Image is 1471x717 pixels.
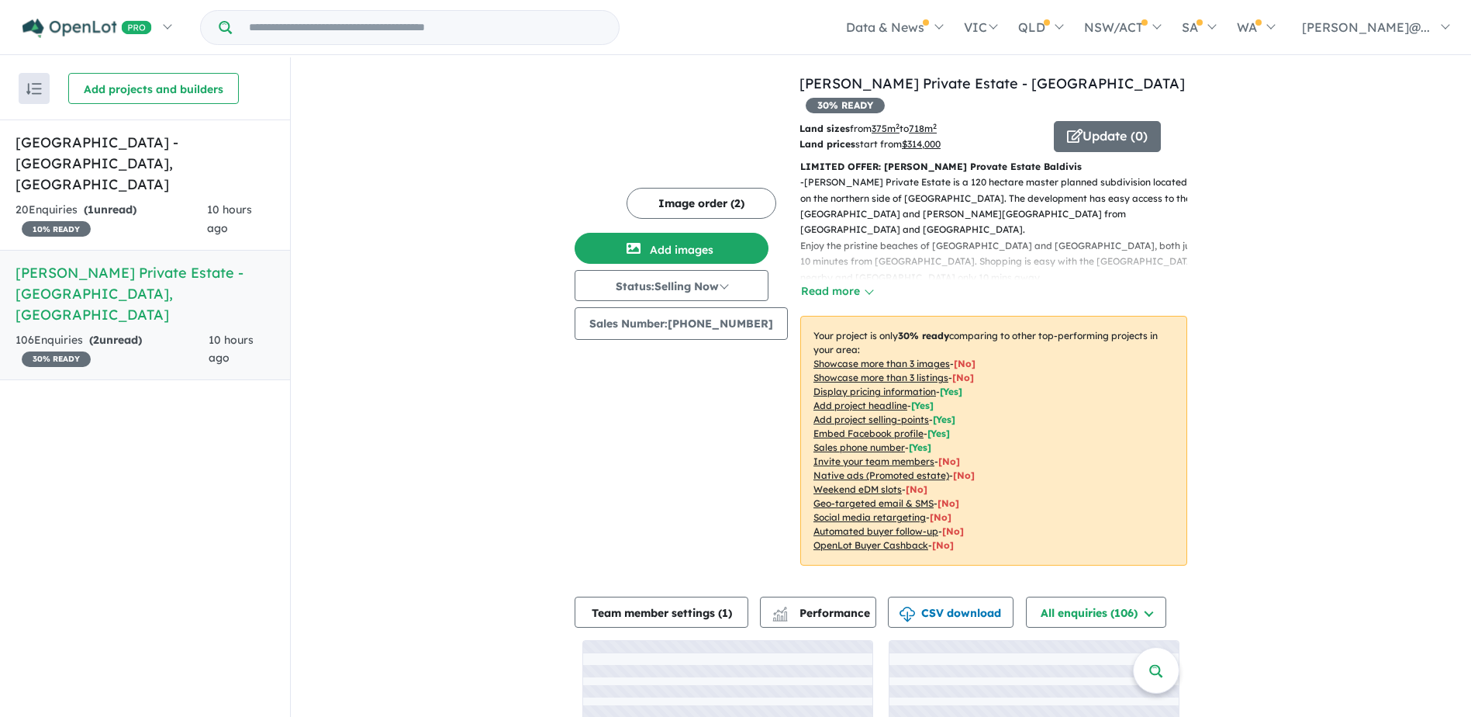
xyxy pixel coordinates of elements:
span: [ No ] [938,455,960,467]
h5: [PERSON_NAME] Private Estate - [GEOGRAPHIC_DATA] , [GEOGRAPHIC_DATA] [16,262,275,325]
p: LIMITED OFFER: [PERSON_NAME] Provate Estate Baldivis [800,159,1187,175]
button: Performance [760,597,876,628]
span: to [900,123,937,134]
p: from [799,121,1042,137]
span: 1 [88,203,94,216]
span: 10 hours ago [209,333,254,365]
span: 10 hours ago [207,203,252,235]
span: 10 % READY [22,221,91,237]
span: [No] [953,469,975,481]
img: bar-chart.svg [772,611,788,622]
span: Performance [775,606,870,620]
h5: [GEOGRAPHIC_DATA] - [GEOGRAPHIC_DATA] , [GEOGRAPHIC_DATA] [16,132,275,195]
sup: 2 [933,122,937,130]
img: download icon [900,607,915,622]
div: 106 Enquir ies [16,331,209,369]
img: sort.svg [26,83,42,95]
u: Native ads (Promoted estate) [813,469,949,481]
strong: ( unread) [89,333,142,347]
img: Openlot PRO Logo White [22,19,152,38]
u: Showcase more than 3 images [813,358,950,369]
button: Update (0) [1054,121,1161,152]
span: 2 [93,333,99,347]
u: OpenLot Buyer Cashback [813,539,928,551]
button: Add images [575,233,768,264]
input: Try estate name, suburb, builder or developer [235,11,616,44]
u: Showcase more than 3 listings [813,372,948,383]
span: [No] [930,511,951,523]
span: [ No ] [952,372,974,383]
button: Image order (2) [627,188,776,219]
u: Automated buyer follow-up [813,525,938,537]
u: Geo-targeted email & SMS [813,497,934,509]
span: [No] [942,525,964,537]
span: 1 [722,606,728,620]
button: Status:Selling Now [575,270,768,301]
sup: 2 [896,122,900,130]
button: Sales Number:[PHONE_NUMBER] [575,307,788,340]
strong: ( unread) [84,203,136,216]
div: 20 Enquir ies [16,201,207,238]
button: All enquiries (106) [1026,597,1166,628]
span: [ Yes ] [911,400,934,411]
b: 30 % ready [898,330,949,341]
u: Invite your team members [813,455,934,467]
span: [ Yes ] [933,414,955,425]
u: $ 314,000 [902,138,941,150]
button: CSV download [888,597,1013,628]
u: Sales phone number [813,442,905,453]
u: 375 m [872,123,900,134]
button: Add projects and builders [68,73,239,104]
u: Add project selling-points [813,414,929,425]
span: [ Yes ] [927,428,950,439]
b: Land prices [799,138,855,150]
u: Display pricing information [813,386,936,397]
a: [PERSON_NAME] Private Estate - [GEOGRAPHIC_DATA] [799,74,1185,92]
p: - [PERSON_NAME] Private Estate is a 120 hectare master planned subdivision located on the norther... [800,175,1200,286]
span: [No] [938,497,959,509]
img: line-chart.svg [773,607,787,615]
span: [ Yes ] [940,386,962,397]
u: 718 m [909,123,937,134]
button: Team member settings (1) [575,597,748,628]
span: [ No ] [954,358,975,369]
span: 30 % READY [806,98,885,113]
p: start from [799,137,1042,152]
span: [ Yes ] [909,442,931,453]
u: Weekend eDM slots [813,483,902,495]
p: Your project is only comparing to other top-performing projects in your area: - - - - - - - - - -... [800,316,1187,566]
span: [PERSON_NAME]@... [1302,19,1430,35]
span: [No] [906,483,927,495]
b: Land sizes [799,123,850,134]
u: Add project headline [813,400,907,411]
button: Read more [800,282,873,300]
u: Social media retargeting [813,511,926,523]
u: Embed Facebook profile [813,428,924,439]
span: 30 % READY [22,352,91,367]
span: [No] [932,539,954,551]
